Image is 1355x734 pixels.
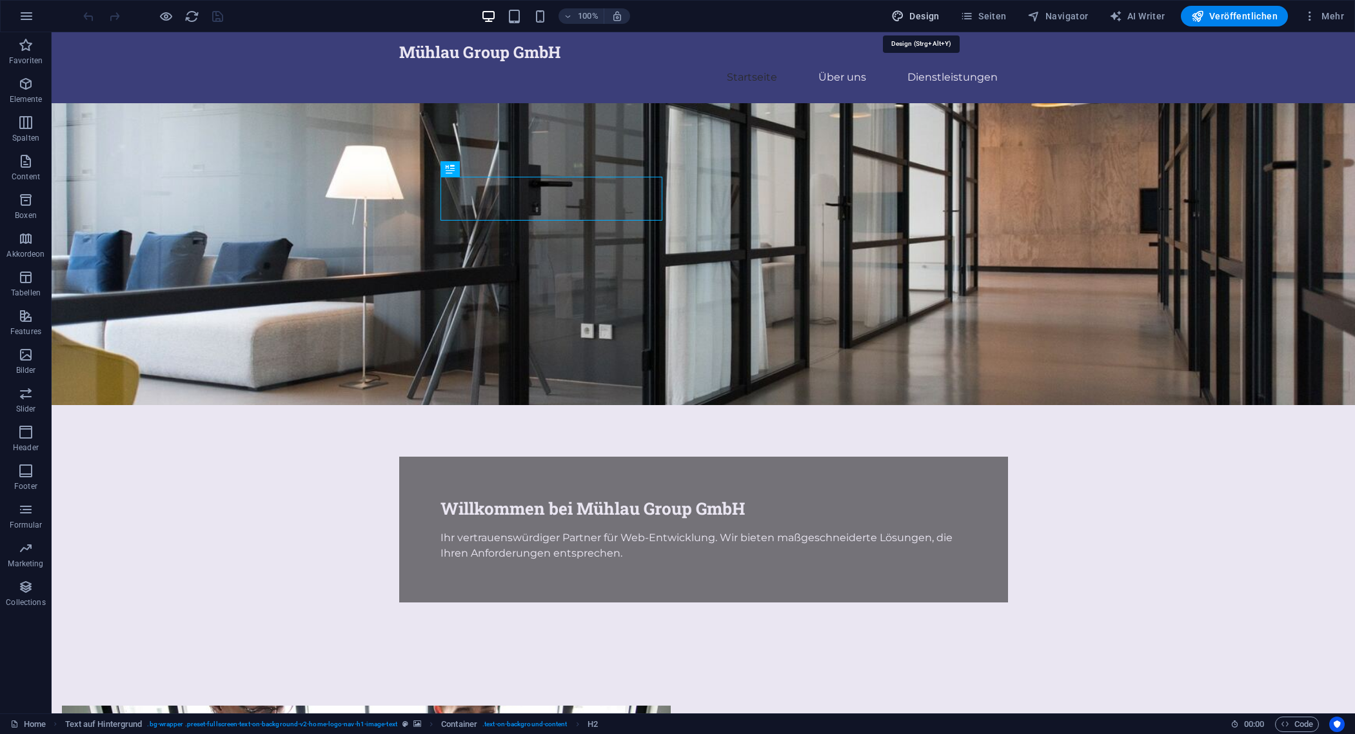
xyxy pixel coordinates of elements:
h6: Session-Zeit [1231,717,1265,732]
span: Seiten [960,10,1007,23]
p: Favoriten [9,55,43,66]
span: Mehr [1303,10,1344,23]
button: Veröffentlichen [1181,6,1288,26]
button: Mehr [1298,6,1349,26]
p: Akkordeon [6,249,45,259]
p: Collections [6,597,45,608]
a: Klick, um Auswahl aufzuheben. Doppelklick öffnet Seitenverwaltung [10,717,46,732]
i: Bei Größenänderung Zoomstufe automatisch an das gewählte Gerät anpassen. [611,10,623,22]
p: Features [10,326,41,337]
i: Seite neu laden [184,9,199,24]
p: Bilder [16,365,36,375]
button: Klicke hier, um den Vorschau-Modus zu verlassen [158,8,173,24]
span: : [1253,719,1255,729]
button: Seiten [955,6,1012,26]
span: Klick zum Auswählen. Doppelklick zum Bearbeiten [65,717,143,732]
p: Header [13,442,39,453]
span: Veröffentlichen [1191,10,1278,23]
button: Code [1275,717,1319,732]
span: Klick zum Auswählen. Doppelklick zum Bearbeiten [441,717,477,732]
p: Spalten [12,133,39,143]
span: AI Writer [1109,10,1165,23]
p: Marketing [8,559,43,569]
p: Elemente [10,94,43,104]
p: Footer [14,481,37,491]
span: 00 00 [1244,717,1264,732]
button: Design [886,6,945,26]
span: . text-on-background-content [482,717,568,732]
p: Boxen [15,210,37,221]
span: Design [891,10,940,23]
span: Navigator [1027,10,1089,23]
button: AI Writer [1104,6,1171,26]
button: reload [184,8,199,24]
i: Dieses Element ist ein anpassbares Preset [402,720,408,728]
button: Navigator [1022,6,1094,26]
h6: 100% [578,8,598,24]
nav: breadcrumb [65,717,598,732]
button: Usercentrics [1329,717,1345,732]
p: Tabellen [11,288,41,298]
i: Element verfügt über einen Hintergrund [413,720,421,728]
p: Content [12,172,40,182]
span: . bg-wrapper .preset-fullscreen-text-on-background-v2-home-logo-nav-h1-image-text [147,717,397,732]
span: Klick zum Auswählen. Doppelklick zum Bearbeiten [588,717,598,732]
p: Slider [16,404,36,414]
button: 100% [559,8,604,24]
p: Formular [10,520,43,530]
span: Code [1281,717,1313,732]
